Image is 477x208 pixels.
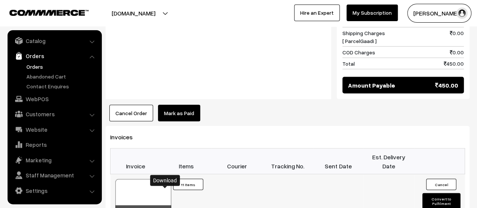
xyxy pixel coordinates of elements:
[161,148,212,174] th: Items
[450,48,464,56] span: 0.00
[9,34,99,48] a: Catalog
[456,8,468,19] img: user
[262,148,313,174] th: Tracking No.
[9,168,99,182] a: Staff Management
[9,107,99,121] a: Customers
[212,148,262,174] th: Courier
[342,48,375,56] span: COD Charges
[173,179,203,190] button: 11 Items
[150,175,180,186] div: Download
[294,5,340,21] a: Hire an Expert
[364,148,414,174] th: Est. Delivery Date
[450,29,464,45] span: 0.00
[25,63,99,71] a: Orders
[25,72,99,80] a: Abandoned Cart
[110,148,161,174] th: Invoice
[444,59,464,67] span: 450.00
[9,8,75,17] a: COMMMERCE
[348,80,395,89] span: Amount Payable
[110,133,142,140] span: Invoices
[9,138,99,151] a: Reports
[342,29,385,45] span: Shipping Charges [ ParcelGaadi ]
[342,59,355,67] span: Total
[435,80,458,89] span: 450.00
[25,82,99,90] a: Contact Enquires
[109,105,153,121] button: Cancel Order
[158,105,200,121] a: Mark as Paid
[9,123,99,136] a: Website
[9,184,99,197] a: Settings
[407,4,471,23] button: [PERSON_NAME]
[426,179,456,190] button: Cancel
[85,4,182,23] button: [DOMAIN_NAME]
[9,10,89,15] img: COMMMERCE
[9,49,99,63] a: Orders
[313,148,364,174] th: Sent Date
[9,92,99,106] a: WebPOS
[9,153,99,167] a: Marketing
[347,5,398,21] a: My Subscription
